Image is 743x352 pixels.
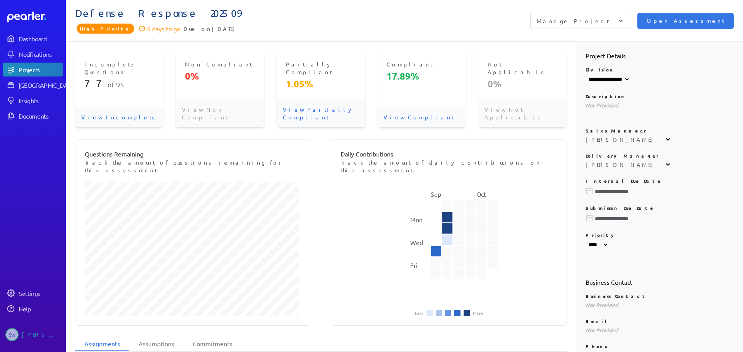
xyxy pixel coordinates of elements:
[3,302,63,316] a: Help
[585,293,734,299] p: Business Contact
[85,149,301,158] p: Questions Remaining
[147,24,180,33] p: 6 days to go
[75,7,404,20] span: Defense Response 202509
[410,238,423,246] text: Wed
[3,286,63,300] a: Settings
[7,12,63,22] a: Dashboard
[488,60,558,76] p: Not Applicable
[387,60,457,68] p: Compliant
[84,78,108,90] span: 77
[341,149,557,158] p: Daily Contributions
[19,112,62,120] div: Documents
[585,205,734,211] p: Submisson Due Date
[410,216,423,223] text: Mon
[176,99,264,127] p: View Non Compliant
[84,78,154,90] p: of
[585,326,618,333] span: Not Provided
[3,47,63,61] a: Notifications
[116,80,124,88] span: 95
[415,311,423,315] li: Less
[75,337,129,351] li: Assignments
[585,161,656,168] div: [PERSON_NAME]
[585,343,734,349] p: Phone
[585,51,734,60] h2: Project Details
[185,60,255,68] p: Non Compliant
[286,78,356,90] p: 1.05%
[473,311,483,315] li: More
[585,215,734,223] input: Please choose a due date
[431,190,441,198] text: Sep
[185,70,255,82] p: 0%
[637,13,734,29] button: Open Assessment
[3,109,63,123] a: Documents
[3,325,63,344] a: SW[PERSON_NAME]
[3,78,63,92] a: [GEOGRAPHIC_DATA]
[19,81,76,89] div: [GEOGRAPHIC_DATA]
[286,60,356,76] p: Partially Compliant
[84,60,154,76] p: Incomplete Questions
[77,24,134,34] span: Priority
[75,107,164,127] p: View Incomplete
[585,102,618,109] span: Not Provided
[3,32,63,46] a: Dashboard
[19,289,62,297] div: Settings
[476,190,486,198] text: Oct
[585,232,734,238] p: Priority
[3,94,63,107] a: Insights
[19,66,62,73] div: Projects
[22,328,60,341] div: [PERSON_NAME]
[585,301,618,308] span: Not Provided
[410,261,418,269] text: Fri
[341,158,557,174] p: Track the amount of daily contributions on this assessment.
[183,24,238,33] span: Due on [DATE]
[585,178,734,184] p: Internal Due Date
[85,158,301,174] p: Track the amount of questions remaining for this assessment.
[129,337,183,351] li: Assumptions
[19,35,62,43] div: Dashboard
[585,128,734,134] p: Sales Manager
[19,97,62,104] div: Insights
[5,328,19,341] span: Steve Whittington
[585,277,734,287] h2: Business Contact
[3,63,63,77] a: Projects
[19,305,62,313] div: Help
[377,107,466,127] p: View Compliant
[19,50,62,58] div: Notifications
[585,188,734,196] input: Please choose a due date
[537,17,609,25] p: Manage Project
[647,17,724,25] span: Open Assessment
[585,66,734,73] p: Division
[585,153,734,159] p: Delivery Manager
[183,337,241,351] li: Commitments
[277,99,365,127] p: View Partially Compliant
[488,78,558,90] p: 0%
[387,70,457,82] p: 17.89%
[585,93,734,99] p: Description
[478,99,567,127] p: View Not Applicable
[585,318,734,324] p: Email
[585,136,656,143] div: [PERSON_NAME]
